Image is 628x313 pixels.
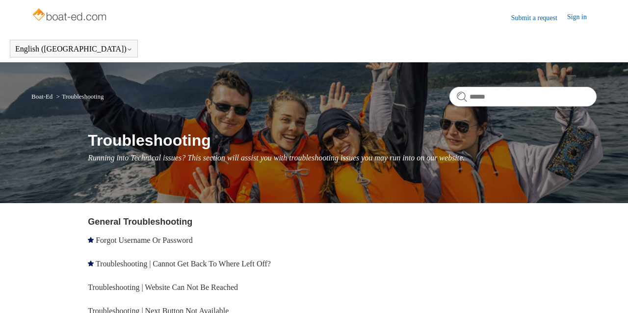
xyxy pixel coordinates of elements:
[88,129,597,152] h1: Troubleshooting
[88,283,238,291] a: Troubleshooting | Website Can Not Be Reached
[567,12,597,24] a: Sign in
[54,93,104,100] li: Troubleshooting
[88,152,597,164] p: Running into Technical issues? This section will assist you with troubleshooting issues you may r...
[31,6,109,26] img: Boat-Ed Help Center home page
[88,261,94,266] svg: Promoted article
[96,236,192,244] a: Forgot Username Or Password
[511,13,567,23] a: Submit a request
[88,237,94,243] svg: Promoted article
[15,45,132,53] button: English ([GEOGRAPHIC_DATA])
[449,87,597,106] input: Search
[88,217,192,227] a: General Troubleshooting
[31,93,54,100] li: Boat-Ed
[595,280,621,306] div: Live chat
[31,93,52,100] a: Boat-Ed
[96,260,271,268] a: Troubleshooting | Cannot Get Back To Where Left Off?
